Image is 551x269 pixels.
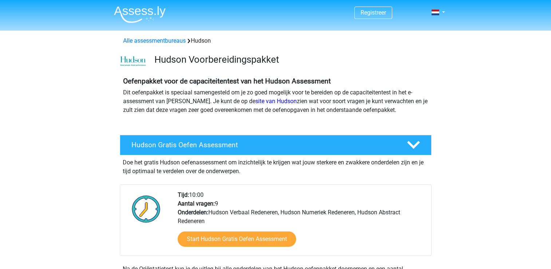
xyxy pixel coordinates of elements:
div: Doe het gratis Hudson oefenassessment om inzichtelijk te krijgen wat jouw sterkere en zwakkere on... [120,155,432,176]
div: Hudson [120,36,431,45]
a: Start Hudson Gratis Oefen Assessment [178,231,296,247]
img: Klok [128,191,165,227]
p: Dit oefenpakket is speciaal samengesteld om je zo goed mogelijk voor te bereiden op de capaciteit... [123,88,428,114]
img: cefd0e47479f4eb8e8c001c0d358d5812e054fa8.png [120,56,146,66]
b: Aantal vragen: [178,200,215,207]
h4: Hudson Gratis Oefen Assessment [131,141,395,149]
b: Onderdelen: [178,209,208,216]
b: Tijd: [178,191,189,198]
a: site van Hudson [255,98,297,105]
h3: Hudson Voorbereidingspakket [154,54,426,65]
a: Hudson Gratis Oefen Assessment [117,135,434,155]
div: 10:00 9 Hudson Verbaal Redeneren, Hudson Numeriek Redeneren, Hudson Abstract Redeneren [172,191,431,256]
img: Assessly [114,6,166,23]
a: Alle assessmentbureaus [123,37,186,44]
b: Oefenpakket voor de capaciteitentest van het Hudson Assessment [123,77,331,85]
a: Registreer [361,9,386,16]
